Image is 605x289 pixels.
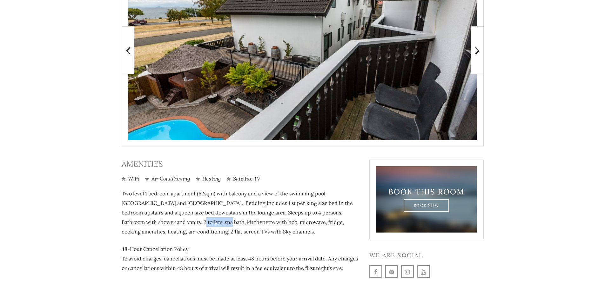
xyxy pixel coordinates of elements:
h3: We are social [369,252,484,259]
h3: Book This Room [387,187,466,196]
li: WiFi [122,175,139,182]
li: Heating [196,175,221,182]
p: Two level 1 bedroom apartment (62sqm) with balcony and a view of the swimming pool, [GEOGRAPHIC_D... [122,189,360,236]
li: Air Conditioning [145,175,190,182]
p: 48-Hour Cancellation Policy To avoid charges, cancellations must be made at least 48 hours before... [122,244,360,273]
li: Satellite TV [227,175,260,182]
h3: Amenities [122,160,360,169]
a: Book Now [404,199,449,212]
